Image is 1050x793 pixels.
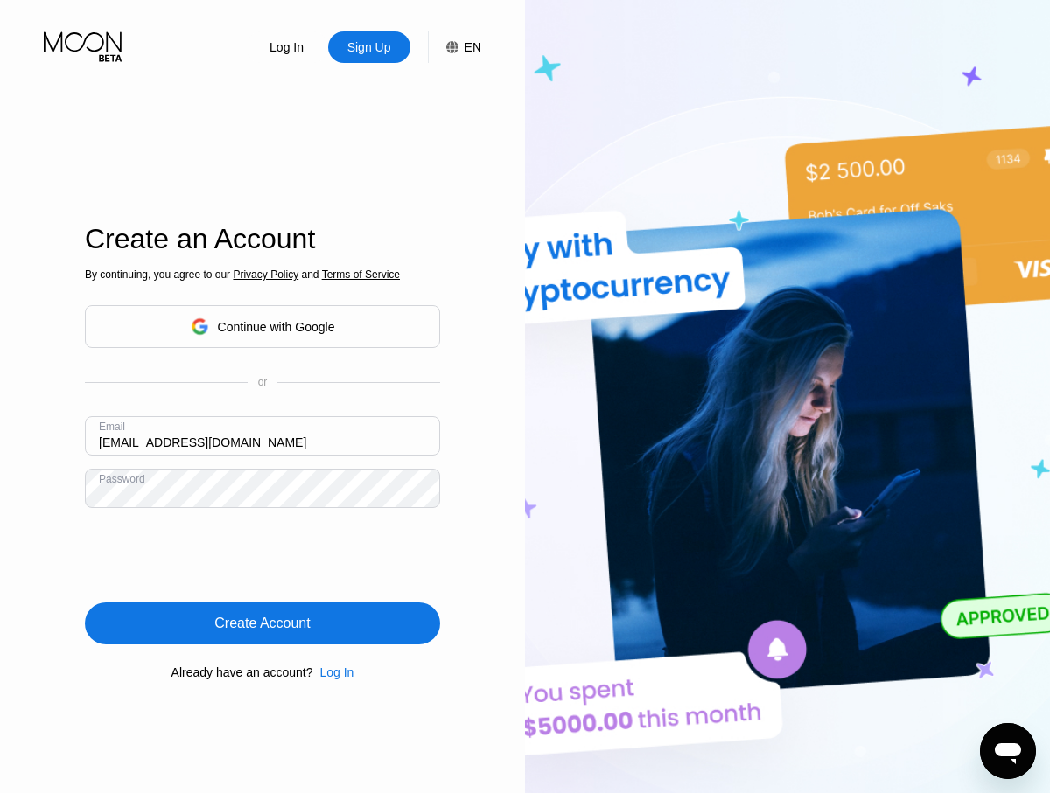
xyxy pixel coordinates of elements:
[319,665,353,679] div: Log In
[322,268,400,281] span: Terms of Service
[980,723,1036,779] iframe: Button to launch messaging window
[99,421,125,433] div: Email
[85,268,440,281] div: By continuing, you agree to our
[258,376,268,388] div: or
[85,223,440,255] div: Create an Account
[99,473,145,485] div: Password
[85,602,440,644] div: Create Account
[465,40,481,54] div: EN
[428,31,481,63] div: EN
[346,38,393,56] div: Sign Up
[85,521,351,589] iframe: reCAPTCHA
[171,665,313,679] div: Already have an account?
[312,665,353,679] div: Log In
[233,268,298,281] span: Privacy Policy
[246,31,328,63] div: Log In
[298,268,322,281] span: and
[328,31,410,63] div: Sign Up
[218,320,335,334] div: Continue with Google
[85,305,440,348] div: Continue with Google
[214,615,310,632] div: Create Account
[268,38,305,56] div: Log In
